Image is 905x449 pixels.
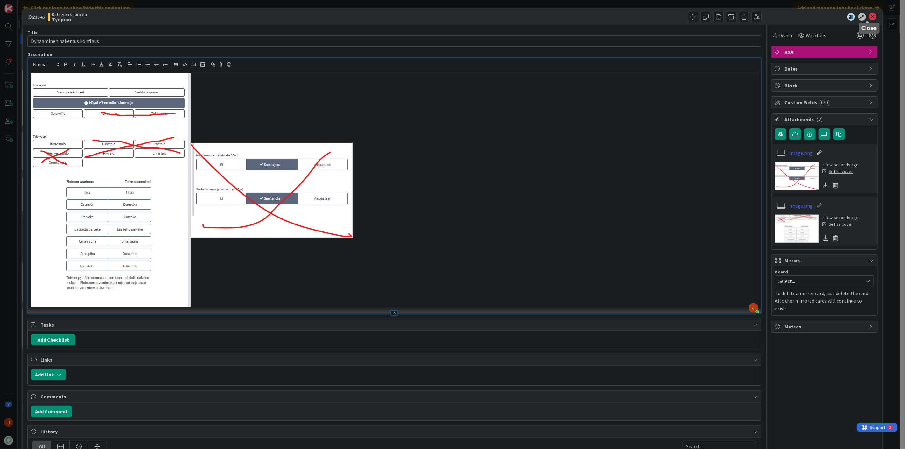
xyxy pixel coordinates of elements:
span: Support [13,1,29,9]
button: Add Link [31,369,66,380]
span: Board [775,270,788,274]
span: History [40,428,750,435]
label: Title [27,30,38,35]
div: Set as cover [823,221,853,228]
img: AAcHTtdL3wtcyn1eGseKwND0X38ITvXuPg5_7r7WNcK5=s96-c [749,303,758,312]
div: Set as cover [823,168,853,175]
span: ID [27,13,45,21]
div: Download [823,234,830,242]
h5: Close [861,25,877,31]
span: ( 0/0 ) [819,99,830,106]
span: Owner [778,31,793,39]
b: 23545 [32,14,45,20]
button: Add Checklist [31,334,75,345]
span: Custom Fields [784,99,866,106]
div: Download [823,181,830,190]
span: ( 2 ) [817,116,823,122]
img: image.png [191,143,353,238]
span: Tasks [40,321,750,328]
button: Add Comment [31,406,72,417]
span: Block [784,82,866,89]
span: Links [40,356,750,363]
a: image.png [789,149,813,157]
span: Description [27,52,52,57]
span: Attachments [784,115,866,123]
span: Mirrors [784,257,866,264]
span: Dates [784,65,866,73]
div: 2 [33,3,35,8]
input: type card name here... [27,35,761,47]
div: a few seconds ago [823,214,859,221]
span: Watchers [806,31,827,39]
img: image.png [31,73,191,307]
span: Comments [40,393,750,400]
span: Metrics [784,323,866,330]
span: Select... [778,277,860,286]
div: a few seconds ago [823,162,859,168]
p: To delete a mirror card, just delete the card. All other mirrored cards will continue to exists. [775,289,874,312]
b: Työjono [52,17,87,22]
span: Datatyön seuranta [52,12,87,17]
a: image.png [789,202,813,210]
span: RSA [784,48,866,56]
